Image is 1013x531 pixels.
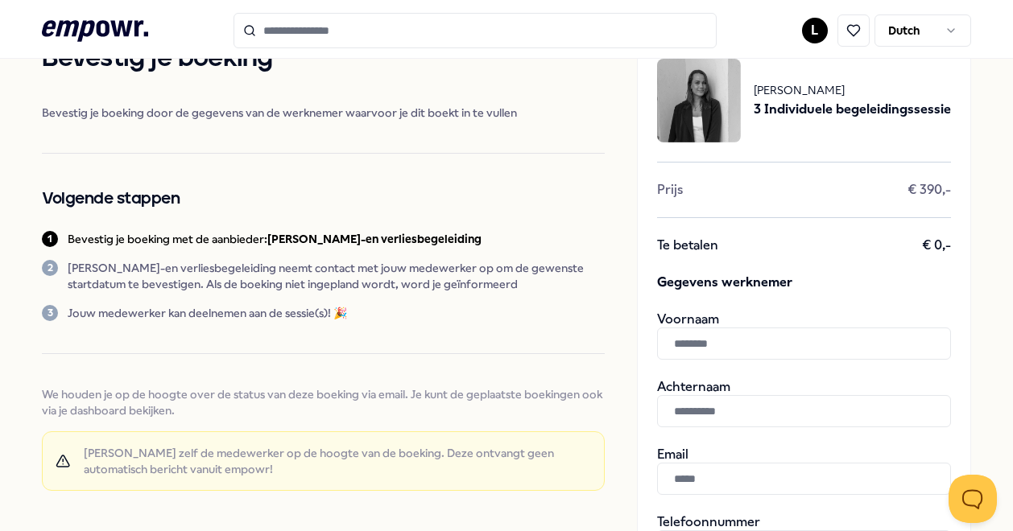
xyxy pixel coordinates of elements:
h2: Volgende stappen [42,186,604,212]
b: [PERSON_NAME]-en verliesbegeleiding [267,233,482,245]
span: Gegevens werknemer [657,273,951,292]
span: € 0,- [922,237,951,253]
h1: Bevestig je boeking [42,39,604,79]
p: Jouw medewerker kan deelnemen aan de sessie(s)! 🎉 [68,305,347,321]
span: € 390,- [908,182,951,198]
img: package image [657,59,741,142]
span: [PERSON_NAME] zelf de medewerker op de hoogte van de boeking. Deze ontvangt geen automatisch beri... [84,445,591,477]
p: [PERSON_NAME]-en verliesbegeleiding neemt contact met jouw medewerker op om de gewenste startdatu... [68,260,604,292]
span: 3 Individuele begeleidingssessie [754,99,951,120]
div: 3 [42,305,58,321]
span: Te betalen [657,237,718,253]
span: Prijs [657,182,683,198]
div: 1 [42,231,58,247]
span: We houden je op de hoogte over de status van deze boeking via email. Je kunt de geplaatste boekin... [42,386,604,418]
div: Achternaam [657,379,951,427]
div: 2 [42,260,58,276]
div: Email [657,447,951,495]
div: Voornaam [657,311,951,360]
iframe: Help Scout Beacon - Open [949,475,997,523]
button: L [802,18,828,43]
span: Bevestig je boeking door de gegevens van de werknemer waarvoor je dit boekt in te vullen [42,105,604,121]
span: [PERSON_NAME] [754,81,951,99]
p: Bevestig je boeking met de aanbieder: [68,231,482,247]
input: Search for products, categories or subcategories [234,13,717,48]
